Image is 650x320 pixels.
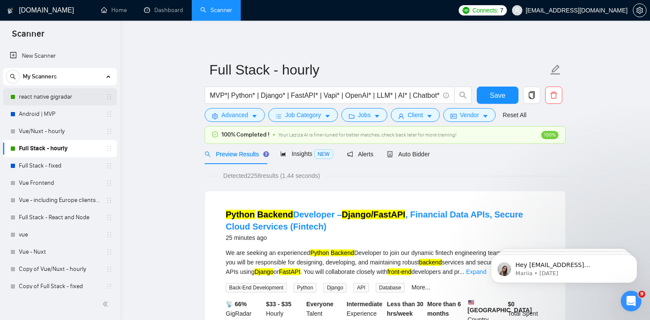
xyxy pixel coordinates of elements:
span: setting [212,113,218,119]
a: Reset All [503,110,526,120]
span: Auto Bidder [387,151,429,158]
span: Your Laziza AI is fine-tuned for better matches, check back later for more training! [278,132,457,138]
button: delete [545,87,562,104]
button: userClientcaret-down [391,108,440,122]
span: Save [490,90,505,101]
a: New Scanner [10,47,110,65]
b: 📡 66% [226,301,247,308]
img: logo [7,4,13,18]
span: holder [106,93,113,100]
span: Django [323,283,346,292]
span: edit [550,64,561,75]
span: holder [106,214,113,221]
img: upwork-logo.png [463,7,469,14]
span: idcard [451,113,457,119]
img: 🇺🇸 [468,299,474,305]
span: My Scanners [23,68,57,85]
span: Scanner [5,28,51,46]
li: New Scanner [3,47,117,65]
span: robot [387,151,393,157]
span: search [205,151,211,157]
a: Vue Frontend [19,174,101,192]
span: info-circle [443,93,449,98]
b: Everyone [307,301,334,308]
span: API [353,283,368,292]
span: copy [524,91,540,99]
span: ... [459,268,464,275]
span: Back-End Development [226,283,287,292]
a: searchScanner [200,6,232,14]
span: user [398,113,404,119]
mark: backend [419,259,442,266]
a: More... [411,284,430,291]
span: user [514,7,520,13]
span: Jobs [358,110,371,120]
span: Python [294,283,316,292]
span: caret-down [325,113,331,119]
a: Copy of Vue/Nuxt - hourly [19,261,101,278]
span: holder [106,145,113,152]
span: holder [106,180,113,186]
iframe: Intercom notifications message [478,236,650,297]
span: holder [106,249,113,255]
input: Scanner name... [209,59,548,81]
span: holder [106,111,113,118]
span: Client [408,110,423,120]
a: Copy of Full Stack - fixed [19,278,101,295]
span: NEW [314,149,333,159]
span: holder [106,162,113,169]
span: Job Category [285,110,321,120]
button: search [6,70,20,84]
b: [GEOGRAPHIC_DATA] [468,299,532,314]
span: Database [376,283,405,292]
button: copy [523,87,540,104]
span: Insights [280,150,333,157]
a: Vue - including Europe clients | only search title [19,192,101,209]
a: Full Stack - React and Node [19,209,101,226]
mark: FastAPI [279,268,300,275]
span: holder [106,266,113,273]
span: setting [633,7,646,14]
a: setting [633,7,647,14]
button: settingAdvancedcaret-down [205,108,265,122]
a: Full Stack - hourly [19,140,101,157]
span: holder [106,231,113,238]
button: barsJob Categorycaret-down [268,108,337,122]
span: area-chart [280,151,286,157]
span: Connects: [472,6,498,15]
a: dashboardDashboard [144,6,183,14]
b: $ 0 [508,301,515,308]
a: Python BackendDeveloper –Django/FastAPI, Financial Data APIs, Secure Cloud Services (Fintech) [226,210,523,231]
a: Android | MVP [19,106,101,123]
b: Intermediate [346,301,382,308]
mark: Python [226,210,255,219]
span: 100% Completed ! [221,130,270,140]
a: homeHome [101,6,127,14]
span: Vendor [460,110,479,120]
span: bars [276,113,282,119]
span: holder [106,283,113,290]
input: Search Freelance Jobs... [210,90,439,101]
mark: Backend [331,249,354,256]
button: idcardVendorcaret-down [443,108,496,122]
div: Tooltip anchor [262,150,270,158]
div: We are seeking an experienced Developer to join our dynamic fintech engineering team. In this rol... [226,248,545,277]
b: $33 - $35 [266,301,291,308]
iframe: Intercom live chat [621,291,641,311]
div: 25 minutes ago [226,233,545,243]
span: 9 [638,291,645,298]
span: caret-down [374,113,380,119]
span: 7 [500,6,503,15]
button: folderJobscaret-down [341,108,388,122]
span: caret-down [251,113,258,119]
span: folder [349,113,355,119]
span: 100% [541,131,558,139]
a: vue [19,226,101,243]
button: setting [633,3,647,17]
a: Vue - Nuxt [19,243,101,261]
mark: Python [310,249,329,256]
button: Save [477,87,518,104]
